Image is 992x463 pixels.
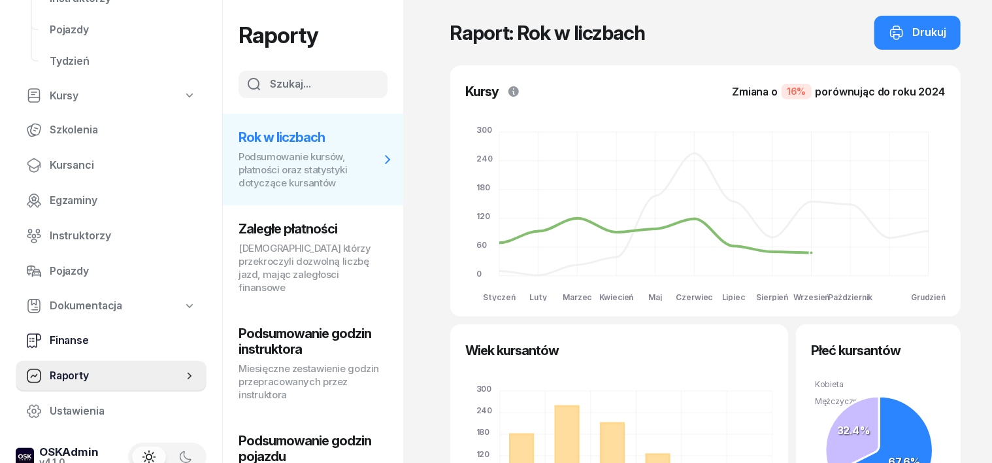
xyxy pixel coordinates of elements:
[16,150,207,181] a: Kursanci
[50,263,196,280] span: Pojazdy
[39,46,207,77] a: Tydzień
[239,71,388,98] input: Szukaj...
[721,292,744,302] tspan: Lipiec
[50,53,196,70] span: Tydzień
[50,228,196,245] span: Instruktorzy
[239,129,380,145] h3: Rok w liczbach
[39,447,99,458] div: OSKAdmin
[16,396,207,427] a: Ustawienia
[563,292,591,302] tspan: Marzec
[476,211,490,221] tspan: 120
[732,84,778,99] span: Zmiana o
[50,298,122,315] span: Dokumentacja
[16,114,207,146] a: Szkolenia
[50,88,78,105] span: Kursy
[599,292,633,302] tspan: Kwiecień
[476,406,492,416] tspan: 240
[529,292,547,302] tspan: Luty
[874,16,961,50] button: Drukuj
[476,126,492,135] tspan: 300
[889,24,946,41] div: Drukuj
[16,360,207,392] a: Raporty
[476,182,490,192] tspan: 180
[16,220,207,252] a: Instruktorzy
[50,122,196,139] span: Szkolenia
[50,403,196,420] span: Ustawienia
[676,292,712,302] tspan: Czerwiec
[450,21,646,44] h1: Raport: Rok w liczbach
[476,449,489,459] tspan: 120
[483,292,515,302] tspan: Styczeń
[239,24,318,47] h1: Raporty
[223,114,403,205] button: Rok w liczbachPodsumowanie kursów, płatności oraz statystyki dotyczące kursantów
[239,242,380,294] p: [DEMOGRAPHIC_DATA] którzy przekroczyli dozwolną liczbę jazd, mając zaległosci finansowe
[466,340,559,361] h3: Wiek kursantów
[805,396,862,406] span: Mężczyczna
[50,192,196,209] span: Egzaminy
[782,84,812,99] div: 16%
[16,185,207,216] a: Egzaminy
[466,81,499,102] h3: Kursy
[223,205,403,310] button: Zaległe płatności[DEMOGRAPHIC_DATA] którzy przekroczyli dozwolną liczbę jazd, mając zaległosci fi...
[816,84,945,99] span: porównując do roku 2024
[239,362,380,402] p: Miesięczne zestawienie godzin przepracowanych przez instruktora
[16,325,207,356] a: Finanse
[812,340,901,361] h3: Płeć kursantów
[793,292,829,302] tspan: Wrzesień
[39,14,207,46] a: Pojazdy
[239,326,380,357] h3: Podsumowanie godzin instruktora
[223,310,403,417] button: Podsumowanie godzin instruktoraMiesięczne zestawienie godzin przepracowanych przez instruktora
[50,368,183,385] span: Raporty
[805,379,844,389] span: Kobieta
[476,240,487,250] tspan: 60
[828,292,872,302] tspan: Październik
[476,428,489,437] tspan: 180
[50,22,196,39] span: Pojazdy
[756,292,788,302] tspan: Sierpień
[239,150,380,190] p: Podsumowanie kursów, płatności oraz statystyki dotyczące kursantów
[476,154,493,163] tspan: 240
[16,81,207,111] a: Kursy
[50,157,196,174] span: Kursanci
[911,292,946,302] tspan: Grudzień
[648,292,662,302] tspan: Maj
[50,332,196,349] span: Finanse
[16,256,207,287] a: Pojazdy
[476,269,482,279] tspan: 0
[239,221,380,237] h3: Zaległe płatności
[476,385,491,394] tspan: 300
[16,291,207,321] a: Dokumentacja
